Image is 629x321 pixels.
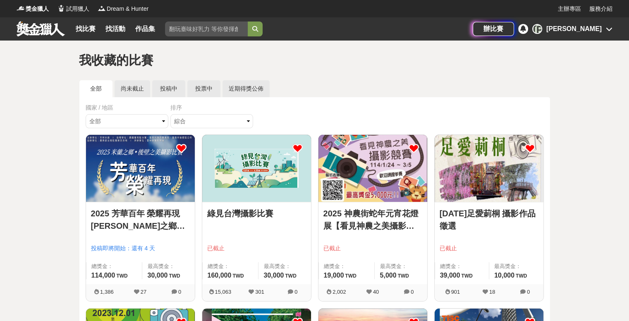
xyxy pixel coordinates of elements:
img: Cover Image [435,135,543,202]
span: 投稿即將開始：還有 4 天 [91,244,190,253]
span: 總獎金： [91,262,137,271]
a: 找活動 [102,23,129,35]
span: 總獎金： [208,262,254,271]
span: 901 [451,289,460,295]
a: Logo獎金獵人 [17,5,49,13]
a: 全部 [79,80,112,97]
a: 投票中 [187,80,220,97]
span: 39,000 [440,272,460,279]
span: 30,000 [147,272,167,279]
span: 30,000 [263,272,284,279]
a: 2025 神農街蛇年元宵花燈展【看見神農之美攝影比賽】 [323,207,422,232]
h1: 我收藏的比賽 [79,53,550,68]
a: LogoDream & Hunter [98,5,148,13]
span: TWD [461,273,472,279]
span: 0 [411,289,414,295]
span: 1,386 [100,289,114,295]
span: 5,000 [380,272,396,279]
a: 尚未截止 [115,80,150,97]
a: 投稿中 [152,80,185,97]
span: 10,000 [494,272,514,279]
a: 作品集 [132,23,158,35]
span: Dream & Hunter [107,5,148,13]
span: 301 [255,289,264,295]
a: 找比賽 [72,23,99,35]
span: 試用獵人 [66,5,89,13]
span: 114,000 [91,272,115,279]
img: Cover Image [318,135,427,202]
img: Logo [98,4,106,12]
a: 辦比賽 [473,22,514,36]
div: [PERSON_NAME] [546,24,602,34]
input: 翻玩臺味好乳力 等你發揮創意！ [165,22,248,36]
span: TWD [116,273,127,279]
span: TWD [398,273,409,279]
span: 18 [489,289,495,295]
span: TWD [285,273,296,279]
span: 0 [178,289,181,295]
span: 160,000 [208,272,232,279]
span: 最高獎金： [147,262,189,271]
span: 總獎金： [324,262,370,271]
a: [DATE]足愛莿桐 攝影作品徵選 [440,207,538,232]
span: 最高獎金： [263,262,306,271]
span: TWD [516,273,527,279]
a: 服務介紹 [589,5,612,13]
span: 15,063 [215,289,231,295]
span: 27 [141,289,146,295]
span: TWD [345,273,356,279]
a: Logo試用獵人 [57,5,89,13]
span: 已截止 [207,244,306,253]
span: 0 [294,289,297,295]
span: 最高獎金： [380,262,422,271]
img: Logo [17,4,25,12]
img: Cover Image [202,135,311,202]
a: 近期得獎公佈 [222,80,270,97]
img: Cover Image [86,135,195,202]
div: [PERSON_NAME] [532,24,542,34]
img: Logo [57,4,65,12]
div: 排序 [170,103,255,112]
span: 40 [373,289,379,295]
span: 0 [527,289,530,295]
div: 國家 / 地區 [86,103,170,112]
span: 19,000 [324,272,344,279]
span: 總獎金： [440,262,484,271]
span: 已截止 [440,244,538,253]
span: 2,002 [332,289,346,295]
span: 最高獎金： [494,262,538,271]
span: TWD [232,273,244,279]
span: TWD [169,273,180,279]
a: 主辦專區 [558,5,581,13]
a: 2025 芳華百年 榮耀再現 [PERSON_NAME]之鄉−後壁之美攝影比賽 [91,207,190,232]
span: 獎金獵人 [26,5,49,13]
a: 綠見台灣攝影比賽 [207,207,306,220]
span: 已截止 [323,244,422,253]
